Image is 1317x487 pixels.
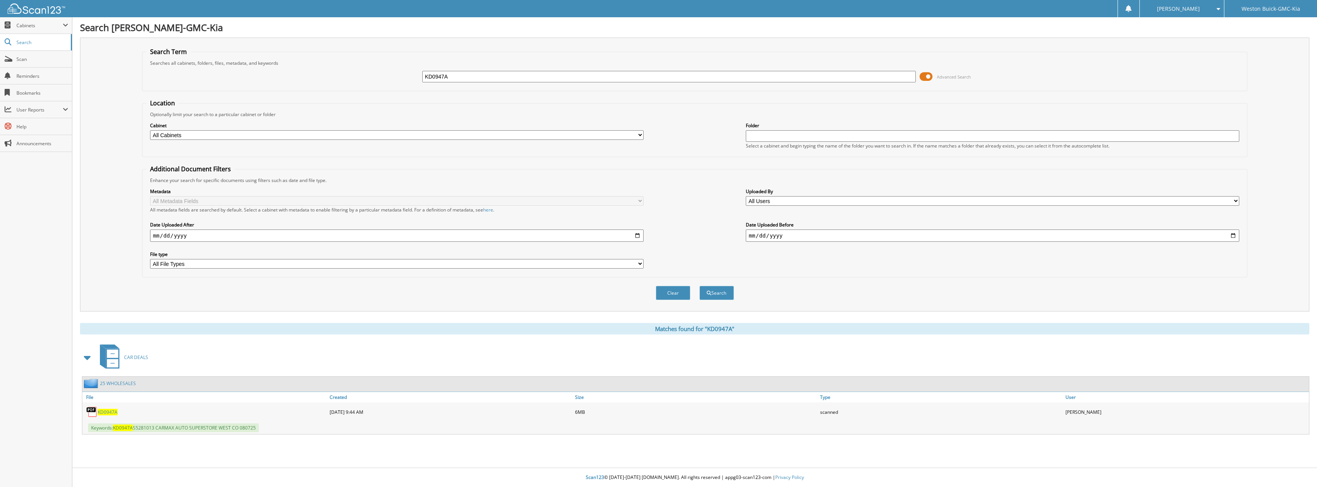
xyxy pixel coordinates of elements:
[146,60,1243,66] div: Searches all cabinets, folders, files, metadata, and keywords
[150,221,644,228] label: Date Uploaded After
[1242,7,1300,11] span: Weston Buick-GMC-Kia
[818,392,1064,402] a: Type
[146,111,1243,118] div: Optionally limit your search to a particular cabinet or folder
[746,143,1240,149] div: Select a cabinet and begin typing the name of the folder you want to search in. If the name match...
[146,99,179,107] legend: Location
[150,207,644,213] div: All metadata fields are searched by default. Select a cabinet with metadata to enable filtering b...
[150,188,644,195] label: Metadata
[80,323,1309,335] div: Matches found for "KD0947A"
[937,74,971,80] span: Advanced Search
[1157,7,1200,11] span: [PERSON_NAME]
[150,230,644,242] input: start
[86,406,98,418] img: PDF.png
[98,409,118,415] a: KD0947A
[113,425,133,431] span: KD0947A
[88,423,259,432] span: Keywords: S5281013 CARMAX AUTO SUPERSTORE WEST CO 080725
[16,39,67,46] span: Search
[586,474,604,480] span: Scan123
[72,468,1317,487] div: © [DATE]-[DATE] [DOMAIN_NAME]. All rights reserved | appg03-scan123-com |
[483,207,493,213] a: here
[80,21,1309,34] h1: Search [PERSON_NAME]-GMC-Kia
[328,392,573,402] a: Created
[746,188,1240,195] label: Uploaded By
[100,380,136,387] a: 25 WHOLESALES
[656,286,690,300] button: Clear
[146,165,235,173] legend: Additional Document Filters
[150,251,644,257] label: File type
[8,3,65,14] img: scan123-logo-white.svg
[150,122,644,129] label: Cabinet
[16,140,68,147] span: Announcements
[16,56,68,62] span: Scan
[699,286,734,300] button: Search
[124,354,148,361] span: CAR DEALS
[746,122,1240,129] label: Folder
[746,221,1240,228] label: Date Uploaded Before
[146,177,1243,184] div: Enhance your search for specific documents using filters such as date and file type.
[1064,404,1309,420] div: [PERSON_NAME]
[775,474,804,480] a: Privacy Policy
[16,107,63,113] span: User Reports
[146,48,191,56] legend: Search Term
[16,90,68,96] span: Bookmarks
[818,404,1064,420] div: scanned
[95,342,148,372] a: CAR DEALS
[82,392,328,402] a: File
[746,230,1240,242] input: end
[16,22,63,29] span: Cabinets
[328,404,573,420] div: [DATE] 9:44 AM
[16,123,68,130] span: Help
[573,392,819,402] a: Size
[1064,392,1309,402] a: User
[16,73,68,79] span: Reminders
[84,379,100,388] img: folder2.png
[573,404,819,420] div: 6MB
